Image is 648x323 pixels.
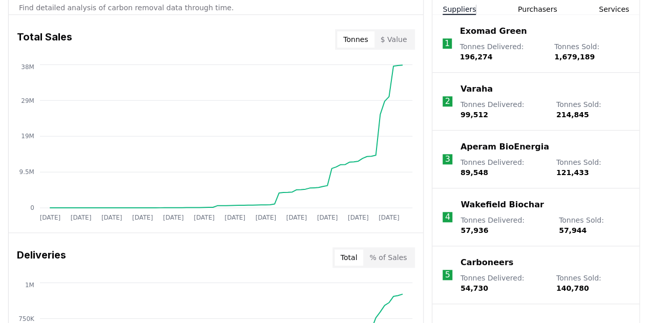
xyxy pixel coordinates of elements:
[132,213,153,221] tspan: [DATE]
[443,4,476,14] button: Suppliers
[317,213,338,221] tspan: [DATE]
[21,63,34,70] tspan: 38M
[19,168,34,176] tspan: 9.5M
[379,213,400,221] tspan: [DATE]
[556,157,629,178] p: Tonnes Sold :
[445,95,450,107] p: 2
[554,53,595,61] span: 1,679,189
[461,256,513,269] a: Carboneers
[461,141,549,153] a: Aperam BioEnergia
[461,273,546,293] p: Tonnes Delivered :
[554,41,629,62] p: Tonnes Sold :
[163,213,184,221] tspan: [DATE]
[40,213,61,221] tspan: [DATE]
[445,269,450,281] p: 5
[17,29,72,50] h3: Total Sales
[445,211,450,223] p: 4
[556,273,629,293] p: Tonnes Sold :
[556,111,589,119] span: 214,845
[337,31,374,48] button: Tonnes
[18,315,35,322] tspan: 750K
[374,31,413,48] button: $ Value
[256,213,277,221] tspan: [DATE]
[445,37,450,50] p: 1
[348,213,369,221] tspan: [DATE]
[30,204,34,211] tspan: 0
[101,213,122,221] tspan: [DATE]
[460,25,527,37] a: Exomad Green
[21,97,34,104] tspan: 29M
[461,83,493,95] a: Varaha
[286,213,307,221] tspan: [DATE]
[445,153,450,165] p: 3
[460,53,493,61] span: 196,274
[556,99,629,120] p: Tonnes Sold :
[461,168,488,177] span: 89,548
[21,133,34,140] tspan: 19M
[335,249,364,266] button: Total
[559,226,587,234] span: 57,944
[461,284,488,292] span: 54,730
[518,4,557,14] button: Purchasers
[460,41,544,62] p: Tonnes Delivered :
[461,99,546,120] p: Tonnes Delivered :
[461,215,549,235] p: Tonnes Delivered :
[461,199,544,211] a: Wakefield Biochar
[225,213,246,221] tspan: [DATE]
[363,249,413,266] button: % of Sales
[461,157,546,178] p: Tonnes Delivered :
[556,168,589,177] span: 121,433
[559,215,629,235] p: Tonnes Sold :
[599,4,629,14] button: Services
[25,281,34,288] tspan: 1M
[461,111,488,119] span: 99,512
[19,3,413,13] p: Find detailed analysis of carbon removal data through time.
[71,213,92,221] tspan: [DATE]
[556,284,589,292] span: 140,780
[461,226,488,234] span: 57,936
[17,247,66,268] h3: Deliveries
[194,213,215,221] tspan: [DATE]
